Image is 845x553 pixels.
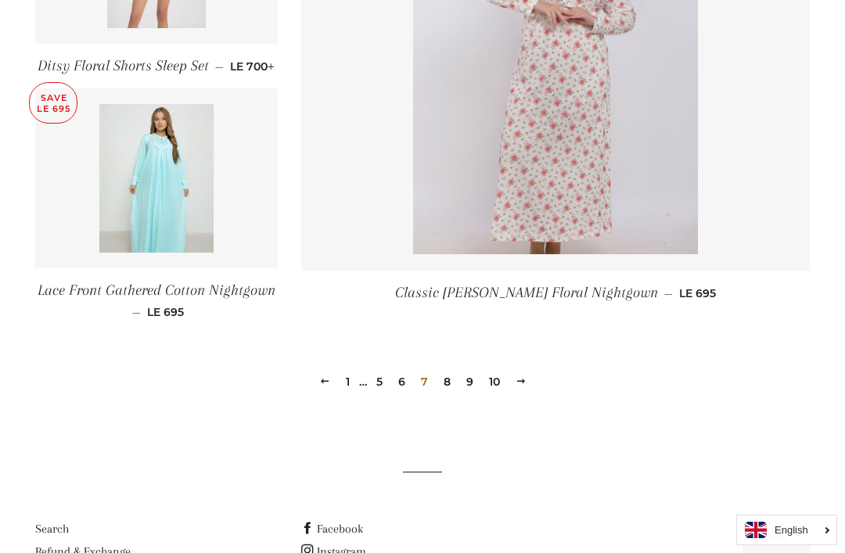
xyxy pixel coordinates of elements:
[370,370,389,393] a: 5
[483,370,506,393] a: 10
[147,305,184,319] span: LE 695
[35,522,69,536] a: Search
[35,44,278,88] a: Ditsy Floral Shorts Sleep Set — LE 700
[35,268,278,332] a: Lace Front Gathered Cotton Nightgown — LE 695
[415,370,434,393] span: 7
[215,59,224,74] span: —
[745,522,829,538] a: English
[775,525,808,535] i: English
[437,370,457,393] a: 8
[340,370,356,393] a: 1
[230,59,275,74] span: LE 700
[38,57,209,74] span: Ditsy Floral Shorts Sleep Set
[132,305,141,319] span: —
[30,83,77,123] p: Save LE 695
[359,376,367,387] span: …
[395,284,658,301] span: Classic [PERSON_NAME] Floral Nightgown
[301,522,363,536] a: Facebook
[664,286,673,300] span: —
[460,370,480,393] a: 9
[38,282,275,299] span: Lace Front Gathered Cotton Nightgown
[392,370,412,393] a: 6
[679,286,716,300] span: LE 695
[301,271,810,315] a: Classic [PERSON_NAME] Floral Nightgown — LE 695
